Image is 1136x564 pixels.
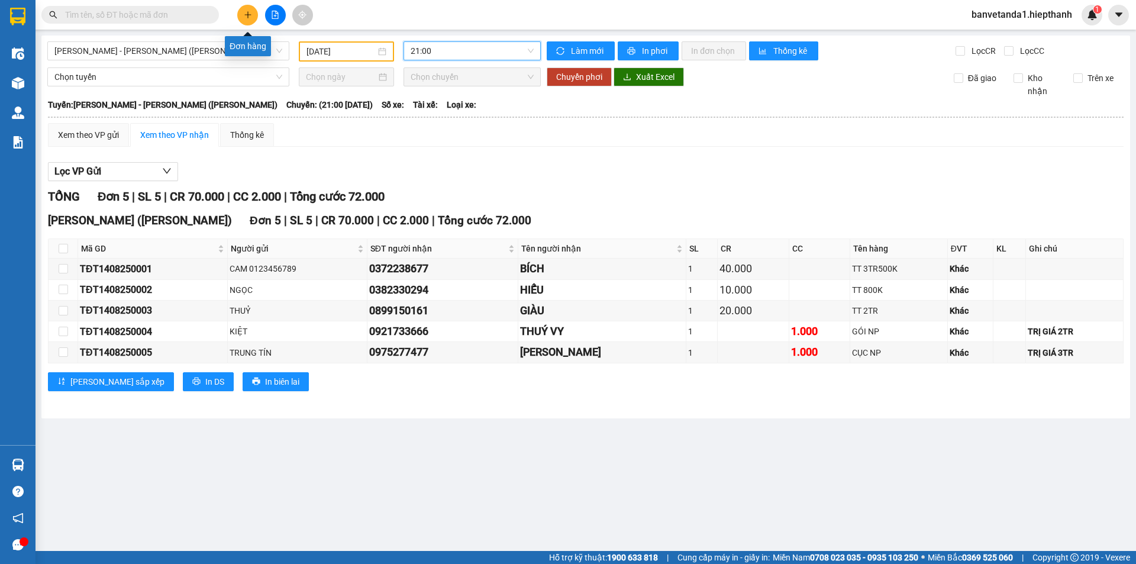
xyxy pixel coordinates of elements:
button: aim [292,5,313,25]
div: TĐT1408250003 [80,303,225,318]
div: CAM 0123456789 [230,262,365,275]
span: CR 70.000 [321,214,374,227]
span: | [164,189,167,204]
button: caret-down [1108,5,1129,25]
td: GIÀU [518,301,686,321]
strong: 0708 023 035 - 0935 103 250 [810,553,918,562]
td: TĐT1408250001 [78,259,228,279]
div: TRỊ GIÁ 2TR [1028,325,1121,338]
span: bar-chart [759,47,769,56]
div: TĐT1408250001 [80,262,225,276]
strong: 1900 633 818 [607,553,658,562]
div: Khác [950,262,991,275]
div: TT 2TR [852,304,945,317]
span: Chọn tuyến [54,68,282,86]
b: Tuyến: [PERSON_NAME] - [PERSON_NAME] ([PERSON_NAME]) [48,100,277,109]
div: TRỊ GIÁ 3TR [1028,346,1121,359]
input: Chọn ngày [306,70,376,83]
th: ĐVT [948,239,993,259]
div: Xem theo VP nhận [140,128,209,141]
span: Tên người nhận [521,242,673,255]
span: SL 5 [138,189,161,204]
div: 0921733666 [369,323,517,340]
td: TĐT1408250003 [78,301,228,321]
div: GÓI NP [852,325,945,338]
div: 0372238677 [369,260,517,277]
div: 0382330294 [369,282,517,298]
input: 14/08/2025 [306,45,376,58]
div: 1 [688,283,715,296]
div: 1 [688,346,715,359]
button: Lọc VP Gửi [48,162,178,181]
span: sort-ascending [57,377,66,386]
td: HIẾU [518,280,686,301]
div: THUÝ VY [520,323,683,340]
div: CỤC NP [852,346,945,359]
button: syncLàm mới [547,41,615,60]
img: warehouse-icon [12,47,24,60]
span: Chọn chuyến [411,68,534,86]
div: 10.000 [719,282,788,298]
span: Đơn 5 [250,214,281,227]
td: THUÝ VY [518,321,686,342]
span: plus [244,11,252,19]
span: [PERSON_NAME] ([PERSON_NAME]) [48,214,232,227]
th: SL [686,239,718,259]
strong: 0369 525 060 [962,553,1013,562]
span: Loại xe: [447,98,476,111]
span: In phơi [642,44,669,57]
th: CR [718,239,790,259]
img: warehouse-icon [12,459,24,471]
img: icon-new-feature [1087,9,1098,20]
button: printerIn biên lai [243,372,309,391]
span: printer [192,377,201,386]
span: Đơn 5 [98,189,129,204]
th: Tên hàng [850,239,948,259]
span: Lọc CR [967,44,998,57]
span: [PERSON_NAME] sắp xếp [70,375,164,388]
span: CR 70.000 [170,189,224,204]
img: warehouse-icon [12,107,24,119]
span: TỔNG [48,189,80,204]
span: SL 5 [290,214,312,227]
span: aim [298,11,306,19]
div: Thống kê [230,128,264,141]
span: Tài xế: [413,98,438,111]
div: 0899150161 [369,302,517,319]
span: printer [252,377,260,386]
span: CC 2.000 [383,214,429,227]
span: In DS [205,375,224,388]
span: SĐT người nhận [370,242,506,255]
button: bar-chartThống kê [749,41,818,60]
span: Mã GD [81,242,215,255]
div: [PERSON_NAME] [520,344,683,360]
span: Miền Bắc [928,551,1013,564]
span: | [377,214,380,227]
div: HIẾU [520,282,683,298]
th: KL [993,239,1026,259]
span: Số xe: [382,98,404,111]
span: | [667,551,669,564]
div: 0975277477 [369,344,517,360]
td: 0975277477 [367,342,519,363]
span: 21:00 [411,42,534,60]
span: Hỗ trợ kỹ thuật: [549,551,658,564]
button: file-add [265,5,286,25]
span: printer [627,47,637,56]
img: logo-vxr [10,8,25,25]
div: Khác [950,346,991,359]
div: TĐT1408250002 [80,282,225,297]
span: Trên xe [1083,72,1118,85]
span: Thống kê [773,44,809,57]
span: | [284,189,287,204]
span: search [49,11,57,19]
span: | [1022,551,1024,564]
div: TT 3TR500K [852,262,945,275]
div: BÍCH [520,260,683,277]
div: NGỌC [230,283,365,296]
td: NGỌC SANG [518,342,686,363]
span: Lọc VP Gửi [54,164,101,179]
button: plus [237,5,258,25]
div: 1 [688,262,715,275]
span: copyright [1070,553,1079,562]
